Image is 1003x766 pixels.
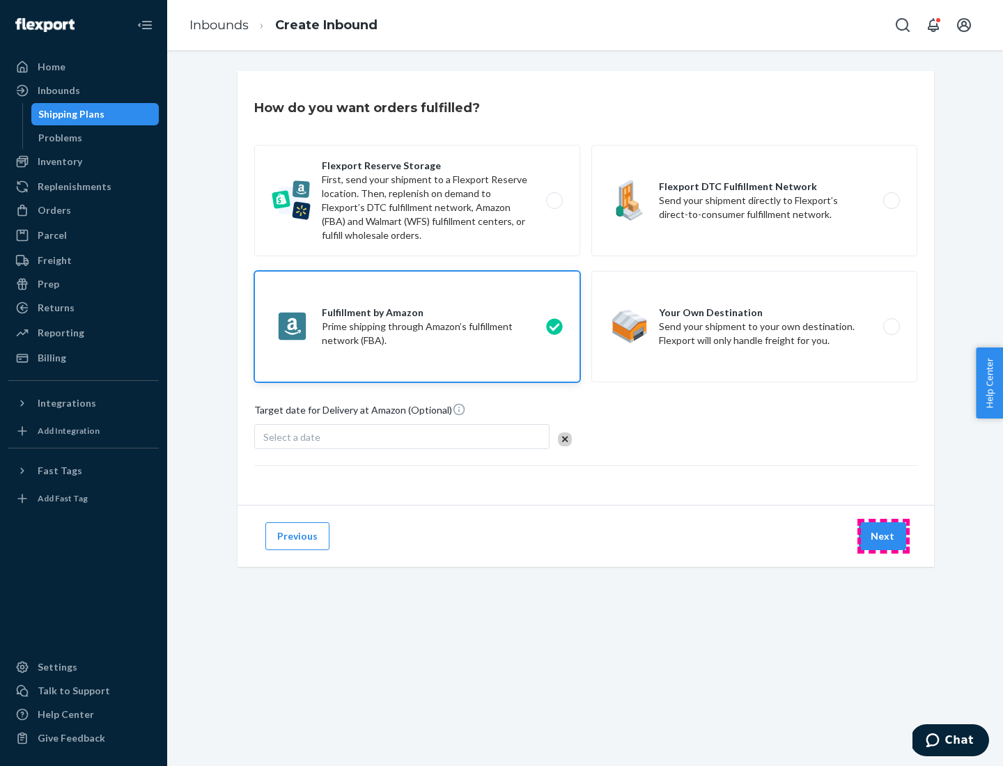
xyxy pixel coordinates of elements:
a: Settings [8,656,159,678]
button: Talk to Support [8,680,159,702]
button: Help Center [976,347,1003,419]
div: Returns [38,301,75,315]
span: Select a date [263,431,320,443]
div: Prep [38,277,59,291]
a: Replenishments [8,175,159,198]
a: Reporting [8,322,159,344]
button: Open Search Box [889,11,917,39]
ol: breadcrumbs [178,5,389,46]
a: Returns [8,297,159,319]
div: Settings [38,660,77,674]
div: Fast Tags [38,464,82,478]
h3: How do you want orders fulfilled? [254,99,480,117]
div: Inventory [38,155,82,169]
div: Talk to Support [38,684,110,698]
div: Freight [38,253,72,267]
span: Target date for Delivery at Amazon (Optional) [254,402,466,423]
button: Open account menu [950,11,978,39]
a: Parcel [8,224,159,247]
a: Help Center [8,703,159,726]
img: Flexport logo [15,18,75,32]
div: Billing [38,351,66,365]
div: Shipping Plans [38,107,104,121]
div: Problems [38,131,82,145]
button: Close Navigation [131,11,159,39]
button: Give Feedback [8,727,159,749]
div: Give Feedback [38,731,105,745]
div: Help Center [38,708,94,721]
a: Shipping Plans [31,103,160,125]
div: Add Fast Tag [38,492,88,504]
button: Integrations [8,392,159,414]
a: Inbounds [8,79,159,102]
div: Reporting [38,326,84,340]
a: Add Integration [8,420,159,442]
a: Billing [8,347,159,369]
a: Add Fast Tag [8,487,159,510]
button: Previous [265,522,329,550]
button: Fast Tags [8,460,159,482]
div: Home [38,60,65,74]
button: Open notifications [919,11,947,39]
div: Orders [38,203,71,217]
a: Freight [8,249,159,272]
div: Inbounds [38,84,80,97]
a: Home [8,56,159,78]
a: Inventory [8,150,159,173]
div: Parcel [38,228,67,242]
a: Create Inbound [275,17,378,33]
a: Orders [8,199,159,221]
div: Replenishments [38,180,111,194]
div: Add Integration [38,425,100,437]
button: Next [859,522,906,550]
div: Integrations [38,396,96,410]
iframe: Opens a widget where you can chat to one of our agents [912,724,989,759]
a: Prep [8,273,159,295]
a: Inbounds [189,17,249,33]
a: Problems [31,127,160,149]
